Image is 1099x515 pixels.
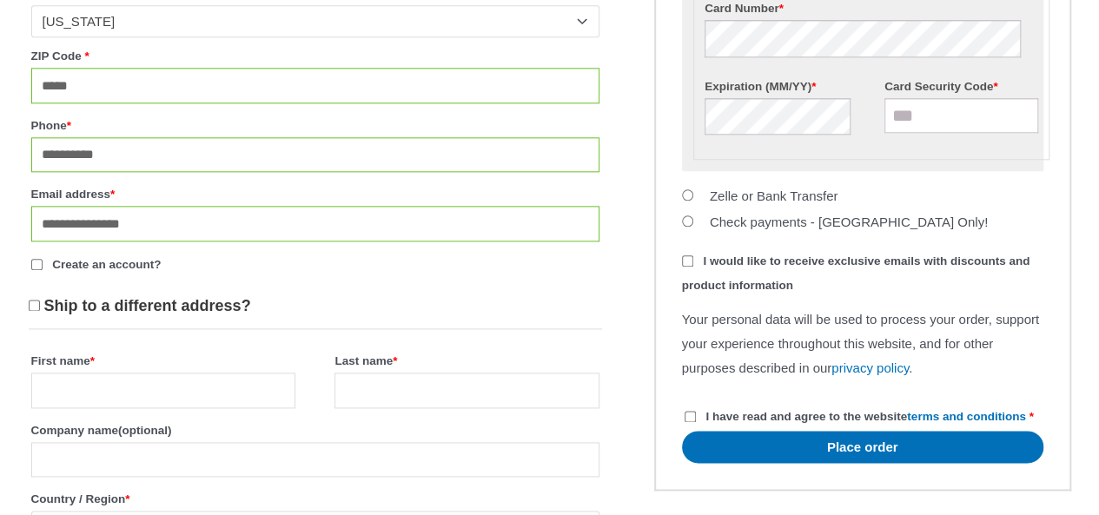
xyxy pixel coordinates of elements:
label: Phone [31,114,599,137]
input: Ship to a different address? [29,300,40,311]
span: Create an account? [52,258,161,271]
label: Expiration (MM/YY) [705,75,859,98]
label: Last name [334,349,599,373]
span: (optional) [118,424,171,437]
span: Ship to a different address? [44,297,251,314]
label: Check payments - [GEOGRAPHIC_DATA] Only! [710,215,988,229]
span: Michigan [43,13,573,30]
label: Card Security Code [884,75,1039,98]
input: I have read and agree to the websiteterms and conditions * [685,411,696,422]
label: Zelle or Bank Transfer [710,188,838,203]
label: Country / Region [31,487,599,511]
span: I have read and agree to the website [705,410,1025,423]
button: Place order [682,431,1043,463]
span: I would like to receive exclusive emails with discounts and product information [682,254,1030,292]
input: Create an account? [31,259,43,270]
label: ZIP Code [31,44,599,68]
label: First name [31,349,295,373]
input: I would like to receive exclusive emails with discounts and product information [682,255,693,267]
abbr: required [1029,410,1033,423]
label: Email address [31,182,599,206]
label: Company name [31,419,599,442]
span: State [31,5,599,37]
a: privacy policy [831,360,909,375]
a: terms and conditions [907,410,1026,423]
p: Your personal data will be used to process your order, support your experience throughout this we... [682,307,1043,380]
